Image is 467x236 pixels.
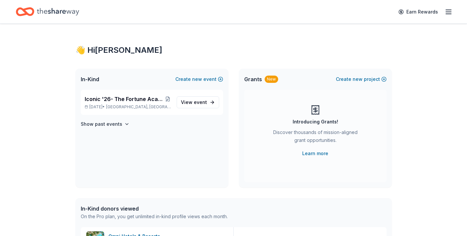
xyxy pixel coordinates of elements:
div: Discover thousands of mission-aligned grant opportunities. [271,128,360,147]
span: event [194,99,207,105]
div: New [265,76,278,83]
a: Learn more [302,150,328,157]
a: Home [16,4,79,19]
p: [DATE] • [85,104,171,110]
div: In-Kind donors viewed [81,205,228,213]
div: Introducing Grants! [293,118,338,126]
span: [GEOGRAPHIC_DATA], [GEOGRAPHIC_DATA] [106,104,171,110]
button: Show past events [81,120,130,128]
span: new [353,75,363,83]
span: In-Kind [81,75,99,83]
span: Iconic '26- The Fortune Academy Presents the Roaring 20's [85,95,165,103]
div: 👋 Hi [PERSON_NAME] [75,45,392,55]
a: Earn Rewards [394,6,442,18]
span: Grants [244,75,262,83]
button: Createnewevent [175,75,223,83]
button: Createnewproject [336,75,387,83]
h4: Show past events [81,120,122,128]
a: View event [177,96,219,108]
span: View [181,98,207,106]
div: On the Pro plan, you get unlimited in-kind profile views each month. [81,213,228,220]
span: new [192,75,202,83]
